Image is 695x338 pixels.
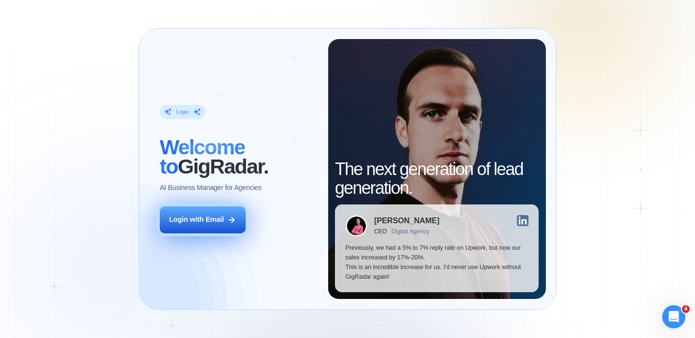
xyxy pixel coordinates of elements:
span: 4 [682,305,690,313]
div: Login [176,108,189,115]
div: Digital Agency [391,228,430,235]
iframe: Intercom live chat [662,305,685,328]
h2: ‍ GigRadar. [160,138,318,176]
div: [PERSON_NAME] [374,216,439,224]
button: Login with Email [160,206,246,233]
p: Previously, we had a 5% to 7% reply rate on Upwork, but now our sales increased by 17%-20%. This ... [346,243,528,282]
h2: The next generation of lead generation. [335,160,539,198]
div: Login with Email [169,215,224,225]
p: AI Business Manager for Agencies [160,183,262,193]
span: Welcome to [160,135,245,178]
div: CEO [374,228,387,235]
